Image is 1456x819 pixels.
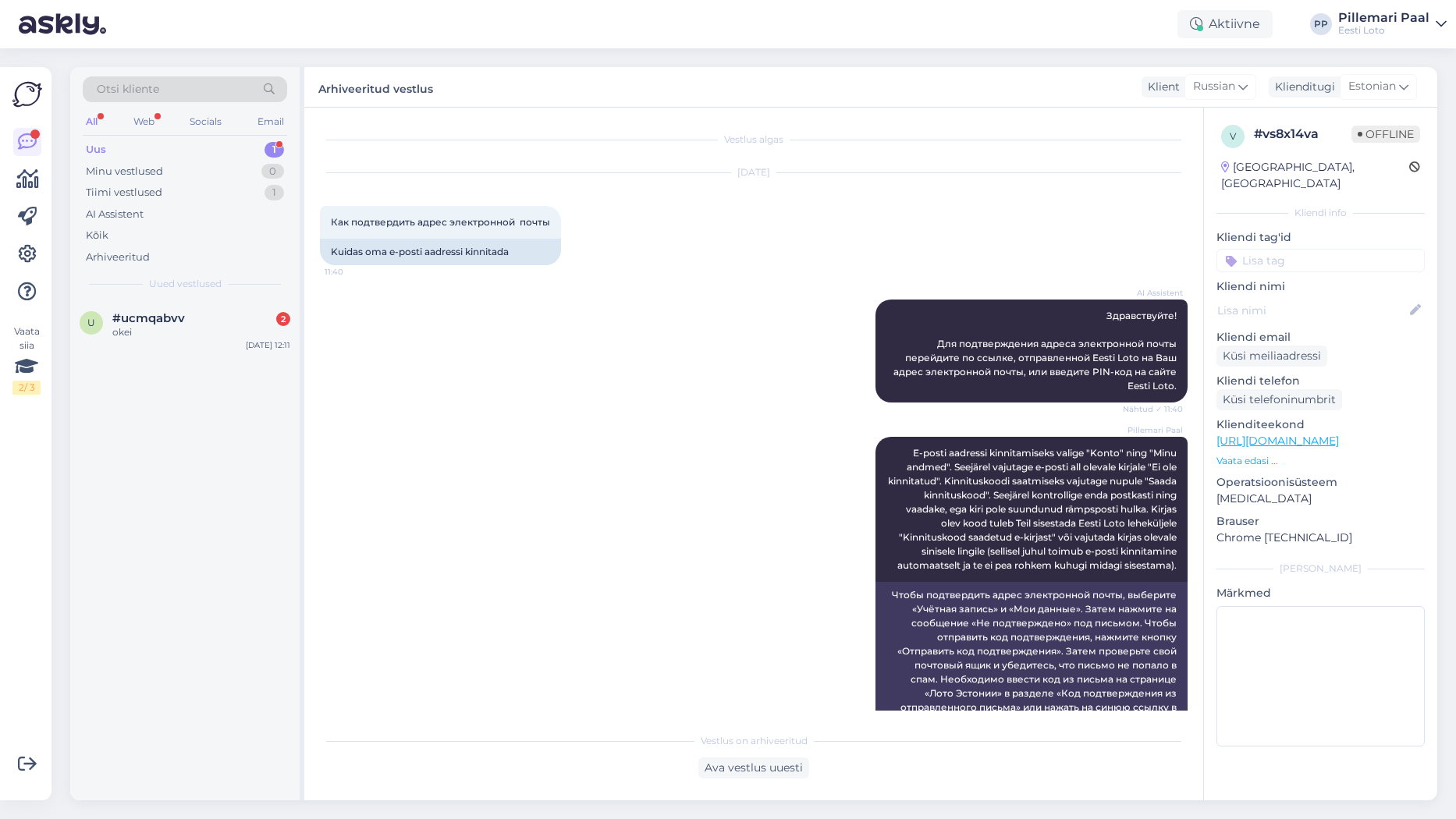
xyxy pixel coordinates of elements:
[1221,159,1409,192] div: [GEOGRAPHIC_DATA], [GEOGRAPHIC_DATA]
[1216,562,1425,576] div: [PERSON_NAME]
[1216,585,1425,601] p: Märkmed
[86,250,150,265] div: Arhiveeritud
[86,185,162,200] div: Tiimi vestlused
[1216,491,1425,507] p: [MEDICAL_DATA]
[320,165,1188,179] div: [DATE]
[261,164,284,179] div: 0
[331,216,550,228] span: Как подтвердить адрес электронной почты
[1124,424,1183,436] span: Pillemari Paal
[1269,79,1335,95] div: Klienditugi
[1123,403,1183,415] span: Nähtud ✓ 11:40
[12,80,42,109] img: Askly Logo
[1310,13,1332,35] div: PP
[86,228,108,243] div: Kõik
[186,112,225,132] div: Socials
[246,339,290,351] div: [DATE] 12:11
[1216,389,1342,410] div: Küsi telefoninumbrit
[1216,373,1425,389] p: Kliendi telefon
[1351,126,1420,143] span: Offline
[112,311,185,325] span: #ucmqabvv
[325,266,383,278] span: 11:40
[149,277,222,291] span: Uued vestlused
[698,757,809,778] div: Ava vestlus uuesti
[86,164,163,179] div: Minu vestlused
[1216,329,1425,346] p: Kliendi email
[112,325,290,339] div: okei
[1338,12,1429,24] div: Pillemari Paal
[1217,302,1407,319] input: Lisa nimi
[1193,78,1235,95] span: Russian
[1216,474,1425,491] p: Operatsioonisüsteem
[1177,10,1273,38] div: Aktiivne
[1142,79,1180,95] div: Klient
[1216,434,1339,448] a: [URL][DOMAIN_NAME]
[254,112,287,132] div: Email
[320,239,561,265] div: Kuidas oma e-posti aadressi kinnitada
[1216,417,1425,433] p: Klienditeekond
[12,381,41,395] div: 2 / 3
[320,133,1188,147] div: Vestlus algas
[276,312,290,326] div: 2
[1338,12,1447,37] a: Pillemari PaalEesti Loto
[1216,513,1425,530] p: Brauser
[1216,278,1425,295] p: Kliendi nimi
[1216,206,1425,220] div: Kliendi info
[86,142,106,158] div: Uus
[701,734,808,748] span: Vestlus on arhiveeritud
[1124,287,1183,299] span: AI Assistent
[1254,125,1351,144] div: # vs8x14va
[12,324,41,395] div: Vaata siia
[1230,130,1236,142] span: v
[1216,229,1425,246] p: Kliendi tag'id
[265,142,284,158] div: 1
[875,582,1188,749] div: Чтобы подтвердить адрес электронной почты, выберите «Учётная запись» и «Мои данные». Затем нажмит...
[86,207,144,222] div: AI Assistent
[888,447,1179,571] span: E-posti aadressi kinnitamiseks valige "Konto" ning "Minu andmed". Seejärel vajutage e-posti all o...
[1216,530,1425,546] p: Chrome [TECHNICAL_ID]
[1348,78,1396,95] span: Estonian
[97,81,159,97] span: Otsi kliente
[318,76,433,97] label: Arhiveeritud vestlus
[87,317,95,328] span: u
[1216,249,1425,272] input: Lisa tag
[265,185,284,200] div: 1
[1338,24,1429,37] div: Eesti Loto
[1216,454,1425,468] p: Vaata edasi ...
[130,112,158,132] div: Web
[1216,346,1327,367] div: Küsi meiliaadressi
[83,112,101,132] div: All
